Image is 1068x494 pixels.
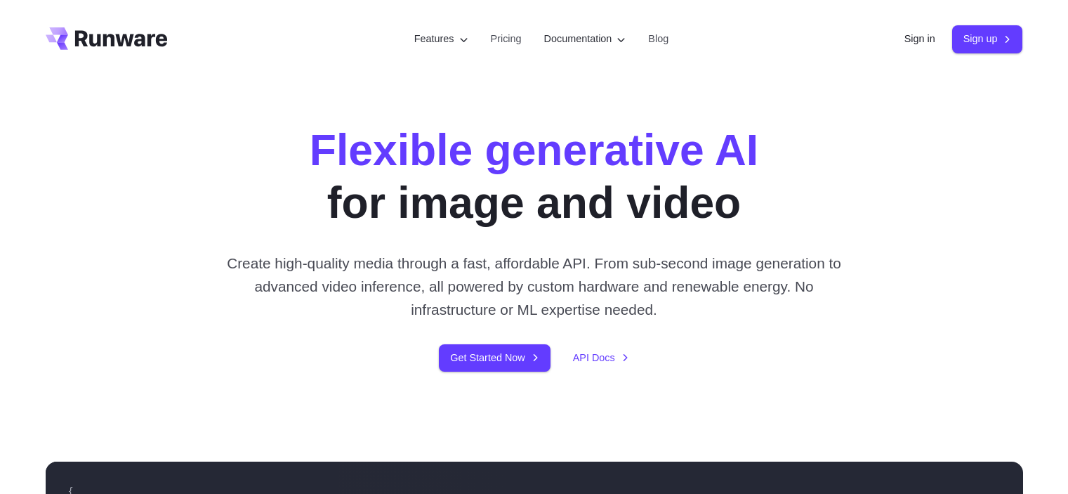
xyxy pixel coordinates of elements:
a: API Docs [573,350,629,366]
a: Pricing [491,31,522,47]
a: Sign up [952,25,1023,53]
a: Sign in [904,31,935,47]
p: Create high-quality media through a fast, affordable API. From sub-second image generation to adv... [221,252,847,322]
label: Documentation [544,31,626,47]
label: Features [414,31,468,47]
strong: Flexible generative AI [310,125,758,174]
a: Blog [648,31,668,47]
a: Get Started Now [439,344,550,372]
h1: for image and video [310,124,758,229]
a: Go to / [46,27,168,50]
